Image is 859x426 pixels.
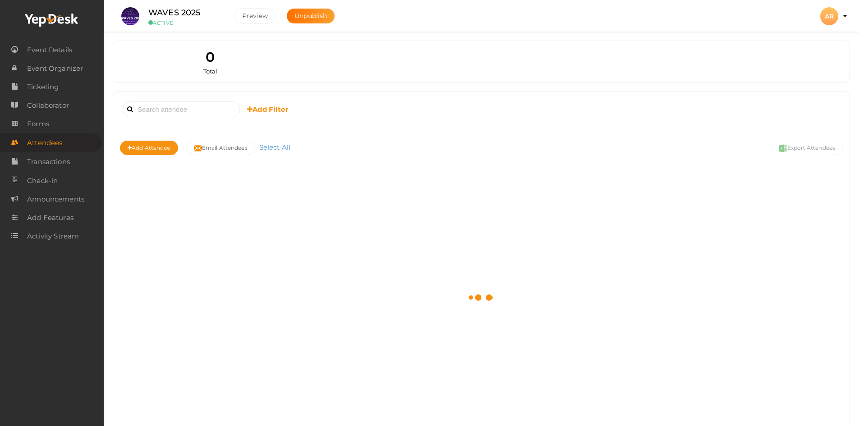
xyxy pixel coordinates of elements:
label: WAVES 2025 [148,6,200,19]
img: loading.svg [466,282,497,313]
div: AR [820,7,838,25]
img: mail-filled.svg [194,144,202,152]
span: Event Details [27,41,72,59]
button: Add Attendee [120,141,178,155]
small: ACTIVE [148,19,220,26]
b: Add Filter [247,105,288,114]
span: Total [203,68,218,75]
span: Activity Stream [27,227,79,245]
span: Collaborator [27,96,69,115]
profile-pic: AR [820,12,838,20]
span: Add Features [27,209,73,227]
img: excel.svg [779,144,787,152]
span: Check-in [27,172,58,190]
span: Event Organizer [27,60,83,78]
img: S4WQAGVX_small.jpeg [121,7,139,25]
button: Unpublish [287,9,335,23]
span: Announcements [27,190,84,208]
span: Transactions [27,153,70,171]
span: Ticketing [27,78,59,96]
span: 0 [206,49,215,65]
button: AR [818,7,841,26]
button: Preview [234,8,276,24]
span: Unpublish [294,12,327,20]
button: Export Attendees [772,141,843,155]
span: Forms [27,115,49,133]
span: Attendees [27,134,62,152]
a: Select All [257,143,293,151]
input: Search attendee [123,101,240,117]
button: Email Attendees [186,141,255,155]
